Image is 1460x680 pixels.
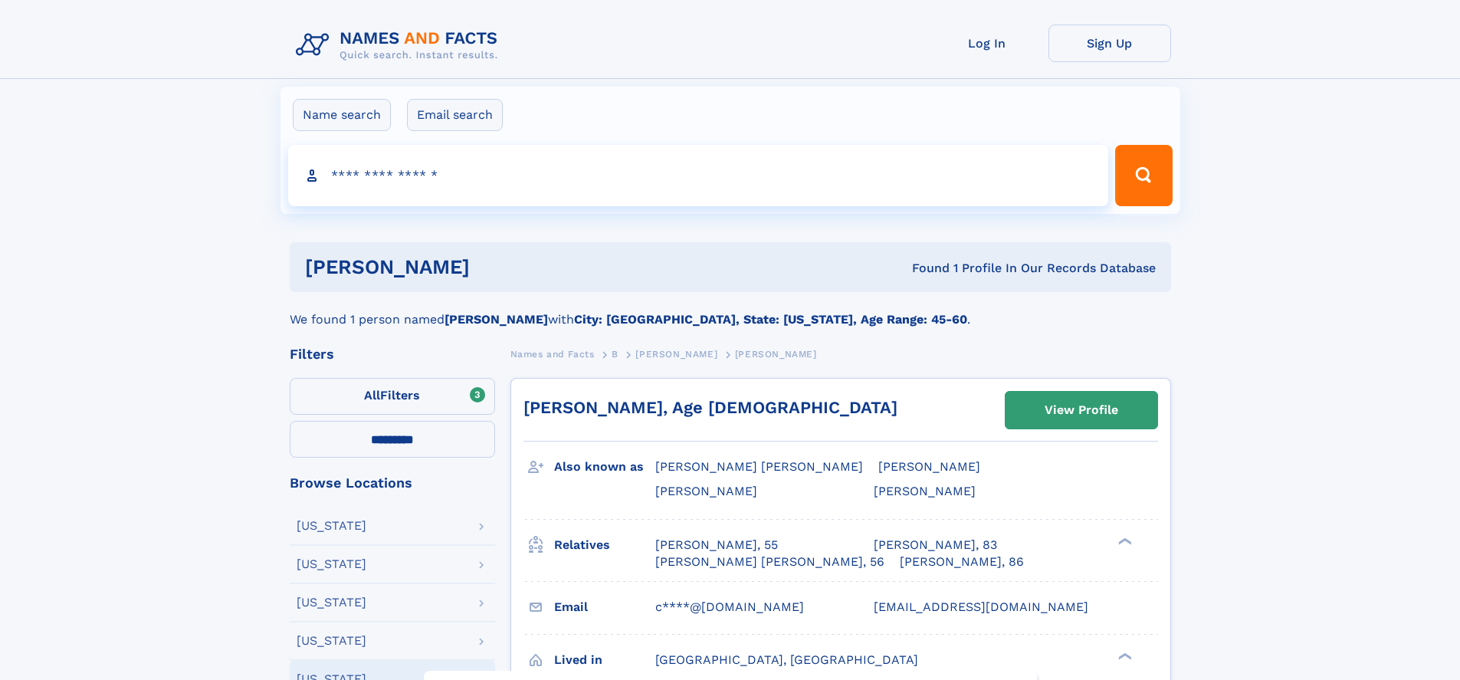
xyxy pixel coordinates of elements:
h1: [PERSON_NAME] [305,258,691,277]
b: [PERSON_NAME] [445,312,548,327]
a: [PERSON_NAME] [PERSON_NAME], 56 [655,554,884,570]
div: We found 1 person named with . [290,292,1171,329]
a: Log In [926,25,1048,62]
div: ❯ [1114,536,1133,546]
label: Email search [407,99,503,131]
img: Logo Names and Facts [290,25,510,66]
label: Filters [290,378,495,415]
span: [EMAIL_ADDRESS][DOMAIN_NAME] [874,600,1088,614]
span: [GEOGRAPHIC_DATA], [GEOGRAPHIC_DATA] [655,652,918,667]
label: Name search [293,99,391,131]
span: [PERSON_NAME] [655,484,757,498]
a: View Profile [1006,392,1157,429]
span: [PERSON_NAME] [735,349,817,360]
a: Names and Facts [510,344,595,363]
span: [PERSON_NAME] [878,459,980,474]
div: Filters [290,347,495,361]
a: [PERSON_NAME], 83 [874,537,997,554]
h3: Relatives [554,532,655,558]
b: City: [GEOGRAPHIC_DATA], State: [US_STATE], Age Range: 45-60 [574,312,967,327]
span: [PERSON_NAME] [874,484,976,498]
a: [PERSON_NAME], Age [DEMOGRAPHIC_DATA] [523,398,897,417]
button: Search Button [1115,145,1172,206]
span: All [364,388,380,402]
span: [PERSON_NAME] [PERSON_NAME] [655,459,863,474]
a: [PERSON_NAME] [635,344,717,363]
a: B [612,344,618,363]
div: View Profile [1045,393,1118,428]
span: [PERSON_NAME] [635,349,717,360]
a: Sign Up [1048,25,1171,62]
div: [US_STATE] [297,520,366,532]
input: search input [288,145,1109,206]
h3: Lived in [554,647,655,673]
a: [PERSON_NAME], 55 [655,537,778,554]
div: Browse Locations [290,476,495,490]
a: [PERSON_NAME], 86 [900,554,1024,570]
h3: Also known as [554,454,655,480]
h3: Email [554,594,655,620]
div: [US_STATE] [297,558,366,570]
div: Found 1 Profile In Our Records Database [691,260,1156,277]
span: B [612,349,618,360]
div: ❯ [1114,651,1133,661]
div: [US_STATE] [297,635,366,647]
div: [US_STATE] [297,596,366,609]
